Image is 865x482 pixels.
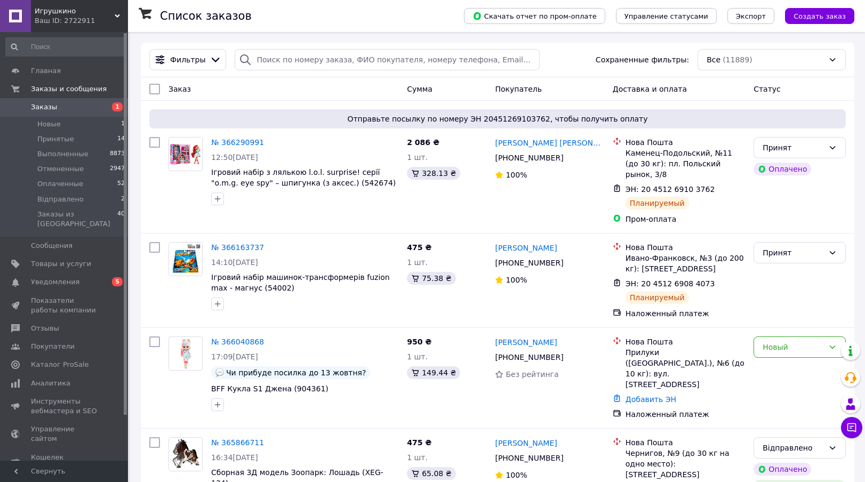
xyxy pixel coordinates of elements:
span: Товары и услуги [31,259,91,269]
div: Нова Пошта [626,137,745,148]
span: 1 шт. [407,352,428,361]
div: Наложенный платеж [626,308,745,319]
span: 17:09[DATE] [211,352,258,361]
a: Ігровий набір з лялькою l.o.l. surprise! серії "o.m.g. eye spy" – шпигунка (з аксес.) (542674) [211,168,396,187]
span: Доставка и оплата [613,85,687,93]
a: Фото товару [169,336,203,371]
div: Наложенный платеж [626,409,745,420]
div: Ивано-Франковск, №3 (до 200 кг): [STREET_ADDRESS] [626,253,745,274]
span: ЭН: 20 4512 6908 4073 [626,279,715,288]
span: 1 шт. [407,453,428,462]
input: Поиск по номеру заказа, ФИО покупателя, номеру телефона, Email, номеру накладной [235,49,540,70]
span: 475 ₴ [407,438,431,447]
span: 1 [112,102,123,111]
div: 328.13 ₴ [407,167,460,180]
button: Создать заказ [785,8,854,24]
span: [PHONE_NUMBER] [495,454,563,462]
div: Нова Пошта [626,336,745,347]
img: Фото товару [169,438,202,471]
span: Аналитика [31,379,70,388]
span: 2 086 ₴ [407,138,439,147]
div: Оплачено [754,463,811,476]
span: Управление сайтом [31,424,99,444]
button: Управление статусами [616,8,717,24]
span: 475 ₴ [407,243,431,252]
span: ЭН: 20 4512 6910 3762 [626,185,715,194]
span: 100% [506,276,527,284]
span: Сохраненные фильтры: [596,54,689,65]
img: :speech_balloon: [215,368,224,377]
span: Оплаченные [37,179,83,189]
span: Отзывы [31,324,59,333]
div: Планируемый [626,197,689,210]
img: Фото товару [169,243,202,276]
span: Принятые [37,134,74,144]
span: Заказы [31,102,57,112]
div: Принят [763,247,824,259]
span: (11889) [723,55,752,64]
a: № 366290991 [211,138,264,147]
a: [PERSON_NAME] [495,438,557,448]
div: Чернигов, №9 (до 30 кг на одно место): [STREET_ADDRESS] [626,448,745,480]
a: № 365866711 [211,438,264,447]
div: 65.08 ₴ [407,467,455,480]
a: Создать заказ [774,11,854,20]
span: [PHONE_NUMBER] [495,154,563,162]
span: Сообщения [31,241,73,251]
span: Фильтры [170,54,205,65]
button: Экспорт [727,8,774,24]
div: Принят [763,142,824,154]
span: 1 шт. [407,153,428,162]
span: Покупатели [31,342,75,351]
span: 14 [117,134,125,144]
div: Нова Пошта [626,242,745,253]
h1: Список заказов [160,10,252,22]
span: Скачать отчет по пром-оплате [472,11,597,21]
span: Відправлено [37,195,84,204]
span: Уведомления [31,277,79,287]
a: Добавить ЭН [626,395,676,404]
span: Главная [31,66,61,76]
div: Прилуки ([GEOGRAPHIC_DATA].), №6 (до 10 кг): вул. [STREET_ADDRESS] [626,347,745,390]
input: Поиск [5,37,126,57]
div: Каменец-Подольский, №11 (до 30 кг): пл. Польский рынок, 3/8 [626,148,745,180]
span: Управление статусами [624,12,708,20]
div: Оплачено [754,163,811,175]
span: 14:10[DATE] [211,258,258,267]
span: [PHONE_NUMBER] [495,353,563,361]
span: Отправьте посылку по номеру ЭН 20451269103762, чтобы получить оплату [154,114,842,124]
div: 149.44 ₴ [407,366,460,379]
span: 52 [117,179,125,189]
a: [PERSON_NAME] [PERSON_NAME] [495,138,604,148]
div: 75.38 ₴ [407,272,455,285]
span: Каталог ProSale [31,360,89,369]
span: Отмененные [37,164,84,174]
span: Сумма [407,85,432,93]
span: Заказ [169,85,191,93]
div: Планируемый [626,291,689,304]
span: 2947 [110,164,125,174]
span: 100% [506,471,527,479]
a: [PERSON_NAME] [495,243,557,253]
div: Ваш ID: 2722911 [35,16,128,26]
span: Игрушкино [35,6,115,16]
span: 2 [121,195,125,204]
span: 12:50[DATE] [211,153,258,162]
div: Пром-оплата [626,214,745,224]
div: Нова Пошта [626,437,745,448]
a: Фото товару [169,437,203,471]
span: Экспорт [736,12,766,20]
span: Заказы и сообщения [31,84,107,94]
span: 1 [121,119,125,129]
span: 1 шт. [407,258,428,267]
span: Выполненные [37,149,89,159]
div: Відправлено [763,442,824,454]
span: Все [707,54,720,65]
a: BFF Кукла S1 Джена (904361) [211,384,329,393]
a: № 366163737 [211,243,264,252]
span: Статус [754,85,781,93]
span: Покупатель [495,85,542,93]
span: 8873 [110,149,125,159]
